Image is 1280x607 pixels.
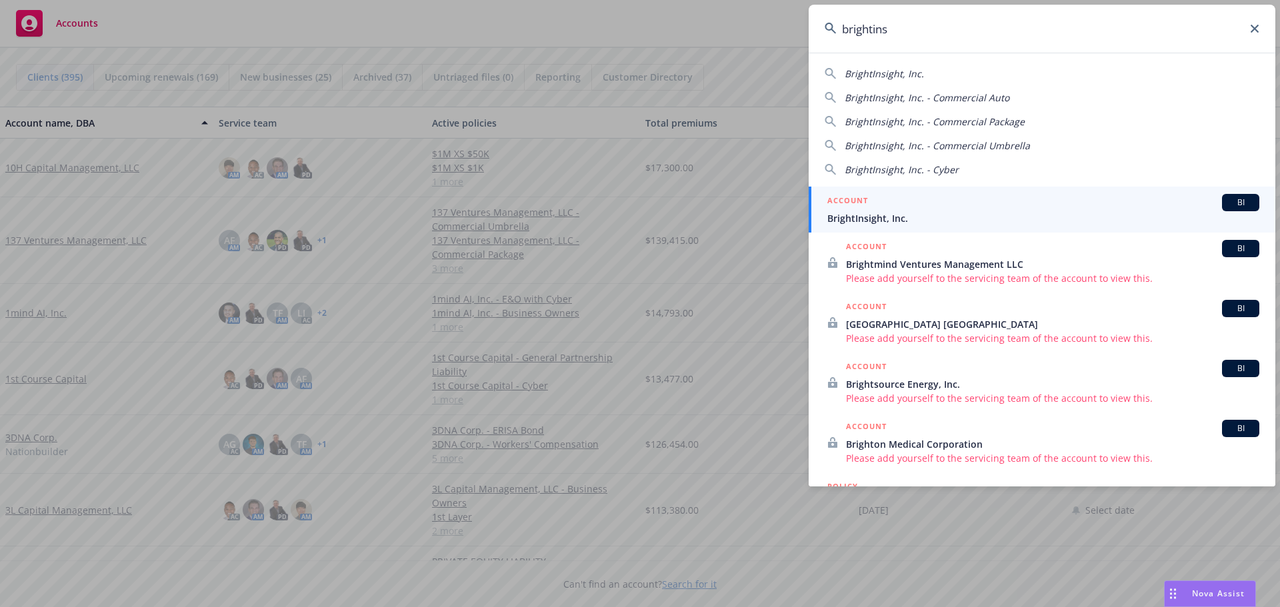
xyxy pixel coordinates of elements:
span: Please add yourself to the servicing team of the account to view this. [846,331,1259,345]
a: ACCOUNTBIBrightInsight, Inc. [809,187,1275,233]
span: BrightInsight, Inc. [845,67,924,80]
span: BI [1227,197,1254,209]
span: Brightsource Energy, Inc. [846,377,1259,391]
span: Please add yourself to the servicing team of the account to view this. [846,451,1259,465]
a: ACCOUNTBIBrightsource Energy, Inc.Please add yourself to the servicing team of the account to vie... [809,352,1275,412]
span: BrightInsight, Inc. - Cyber [845,163,959,176]
span: BI [1227,422,1254,434]
a: ACCOUNTBIBrightmind Ventures Management LLCPlease add yourself to the servicing team of the accou... [809,233,1275,293]
span: BrightInsight, Inc. [827,211,1259,225]
span: [GEOGRAPHIC_DATA] [GEOGRAPHIC_DATA] [846,317,1259,331]
a: ACCOUNTBIBrighton Medical CorporationPlease add yourself to the servicing team of the account to ... [809,412,1275,472]
span: Brightmind Ventures Management LLC [846,257,1259,271]
h5: ACCOUNT [846,420,887,436]
span: Brighton Medical Corporation [846,437,1259,451]
button: Nova Assist [1164,580,1256,607]
span: BI [1227,362,1254,374]
h5: POLICY [827,480,858,493]
h5: ACCOUNT [846,240,887,256]
h5: ACCOUNT [846,300,887,316]
input: Search... [809,5,1275,53]
span: Nova Assist [1192,588,1245,599]
span: BI [1227,243,1254,255]
h5: ACCOUNT [846,360,887,376]
span: Please add yourself to the servicing team of the account to view this. [846,391,1259,405]
span: Please add yourself to the servicing team of the account to view this. [846,271,1259,285]
a: ACCOUNTBI[GEOGRAPHIC_DATA] [GEOGRAPHIC_DATA]Please add yourself to the servicing team of the acco... [809,293,1275,352]
span: BrightInsight, Inc. - Commercial Auto [845,91,1009,104]
div: Drag to move [1165,581,1181,606]
span: BI [1227,303,1254,314]
h5: ACCOUNT [827,194,868,210]
span: BrightInsight, Inc. - Commercial Package [845,115,1025,128]
a: POLICY [809,472,1275,530]
span: BrightInsight, Inc. - Commercial Umbrella [845,139,1030,152]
